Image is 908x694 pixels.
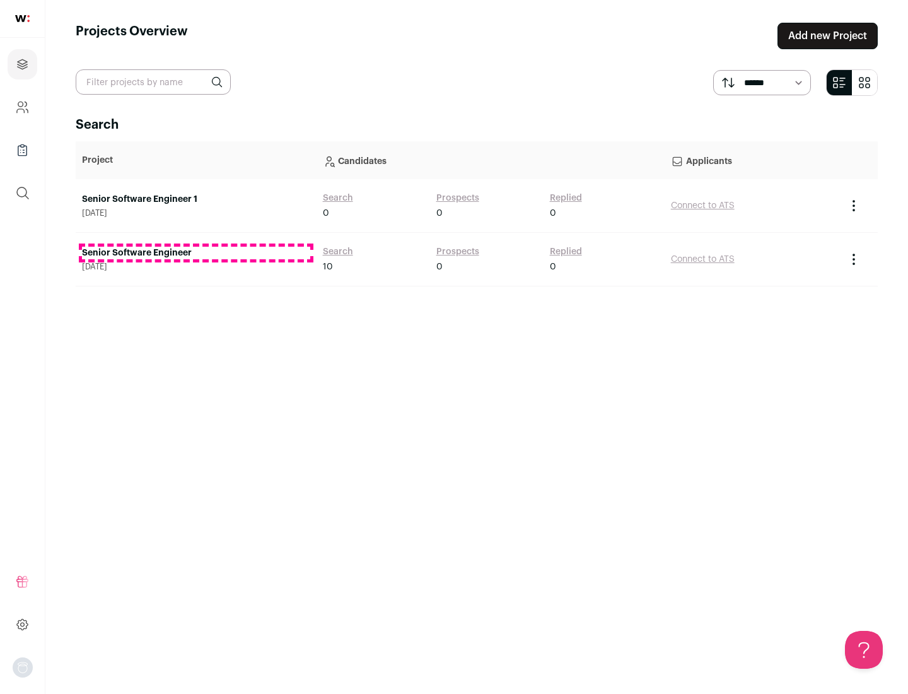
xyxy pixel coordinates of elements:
[8,135,37,165] a: Company Lists
[550,261,556,273] span: 0
[671,255,735,264] a: Connect to ATS
[82,208,310,218] span: [DATE]
[436,207,443,220] span: 0
[76,69,231,95] input: Filter projects by name
[15,15,30,22] img: wellfound-shorthand-0d5821cbd27db2630d0214b213865d53afaa358527fdda9d0ea32b1df1b89c2c.svg
[323,261,333,273] span: 10
[76,116,878,134] h2: Search
[436,192,479,204] a: Prospects
[8,49,37,79] a: Projects
[8,92,37,122] a: Company and ATS Settings
[323,192,353,204] a: Search
[13,657,33,678] button: Open dropdown
[323,207,329,220] span: 0
[846,198,861,213] button: Project Actions
[777,23,878,49] a: Add new Project
[82,262,310,272] span: [DATE]
[323,148,658,173] p: Candidates
[671,148,834,173] p: Applicants
[550,207,556,220] span: 0
[436,245,479,258] a: Prospects
[846,252,861,267] button: Project Actions
[550,192,582,204] a: Replied
[76,23,188,49] h1: Projects Overview
[436,261,443,273] span: 0
[671,201,735,210] a: Connect to ATS
[13,657,33,678] img: nopic.png
[550,245,582,258] a: Replied
[845,631,883,669] iframe: Help Scout Beacon - Open
[82,247,310,259] a: Senior Software Engineer
[82,154,310,167] p: Project
[323,245,353,258] a: Search
[82,193,310,206] a: Senior Software Engineer 1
